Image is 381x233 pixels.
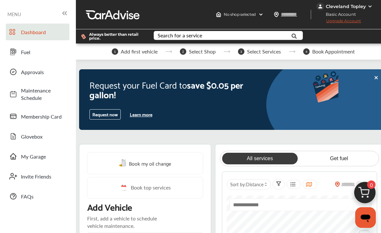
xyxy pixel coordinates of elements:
[238,48,244,55] span: 3
[6,128,69,145] a: Glovebox
[119,159,127,167] img: oil-change.e5047c97.svg
[21,68,66,76] span: Approvals
[189,49,216,54] span: Select Shop
[89,109,121,120] button: Request now
[223,50,230,53] img: stepper-arrow.e24c07c6.svg
[87,177,203,199] a: Book top services
[246,181,263,188] span: Distance
[112,48,118,55] span: 1
[21,173,66,180] span: Invite Friends
[6,24,69,40] a: Dashboard
[119,159,171,168] a: Book my oil change
[21,193,66,200] span: FAQs
[21,133,66,140] span: Glovebox
[7,12,21,17] span: MENU
[89,77,243,102] span: save $0.05 per gallon!
[6,63,69,80] a: Approvals
[6,83,69,105] a: Maintenance Schedule
[6,44,69,60] a: Fuel
[21,153,66,160] span: My Garage
[6,168,69,185] a: Invite Friends
[367,180,376,189] span: 0
[87,201,132,212] p: Add Vehicle
[222,153,298,164] a: All services
[216,12,221,17] img: header-home-logo.8d720a4f.svg
[367,4,373,9] img: WGsFRI8htEPBVLJbROoPRyZpYNWhNONpIPPETTm6eUC0GeLEiAAAAAElFTkSuQmCC
[89,77,187,92] span: Request your Fuel Card to
[316,3,324,10] img: jVpblrzwTbfkPYzPPzSLxeg0AAAAASUVORK5CYII=
[6,188,69,205] a: FAQs
[349,179,380,210] img: cart_icon.3d0951e8.svg
[119,184,128,192] img: cal_icon.0803b883.svg
[129,159,171,168] span: Book my oil change
[312,49,355,54] span: Book Appointment
[127,110,155,119] button: Learn more
[6,148,69,165] a: My Garage
[21,48,66,56] span: Fuel
[303,48,310,55] span: 4
[316,18,361,26] span: Upgrade Account
[21,87,66,102] span: Maintenance Schedule
[247,49,281,54] span: Select Services
[131,184,171,192] span: Book top services
[224,12,256,17] span: No shop selected
[89,33,143,40] span: Always better than retail price.
[274,12,279,17] img: location_vector.a44bc228.svg
[21,28,66,36] span: Dashboard
[6,108,69,125] a: Membership Card
[326,4,366,9] div: Cleveland Topley
[158,33,202,38] div: Search for a service
[258,12,263,17] img: header-down-arrow.9dd2ce7d.svg
[180,48,186,55] span: 2
[355,207,376,228] iframe: Button to launch messaging window, conversation in progress
[317,11,361,18] span: Basic Account
[21,113,66,120] span: Membership Card
[301,153,377,164] a: Get fuel
[81,34,86,39] img: dollor_label_vector.a70140d1.svg
[289,50,295,53] img: stepper-arrow.e24c07c6.svg
[87,215,168,229] p: First, add a vehicle to schedule vehicle maintenance.
[230,181,263,188] span: Sort by :
[165,50,172,53] img: stepper-arrow.e24c07c6.svg
[121,49,158,54] span: Add first vehicle
[335,181,340,187] img: location_vector_orange.38f05af8.svg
